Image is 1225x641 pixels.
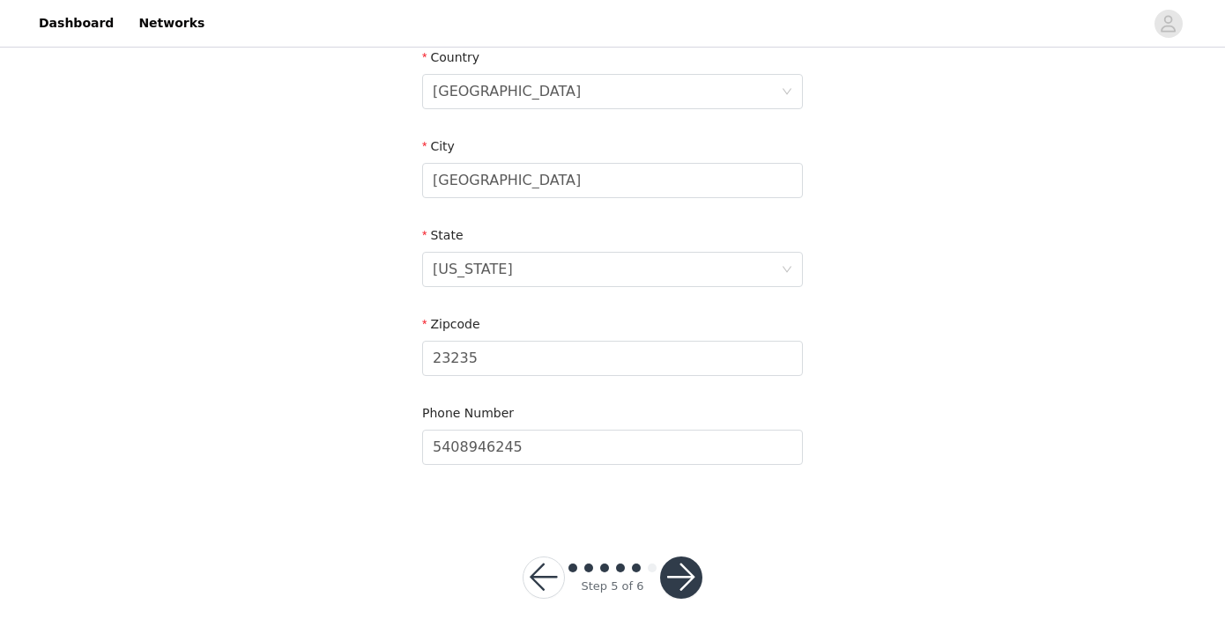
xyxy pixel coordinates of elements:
label: Zipcode [422,317,480,331]
div: United States [433,75,581,108]
div: avatar [1160,10,1177,38]
a: Dashboard [28,4,124,43]
label: Phone Number [422,406,514,420]
a: Networks [128,4,215,43]
label: Country [422,50,479,64]
label: State [422,228,464,242]
div: Virginia [433,253,513,286]
label: City [422,139,455,153]
div: Step 5 of 6 [581,578,643,595]
i: icon: down [782,264,792,276]
i: icon: down [782,86,792,99]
